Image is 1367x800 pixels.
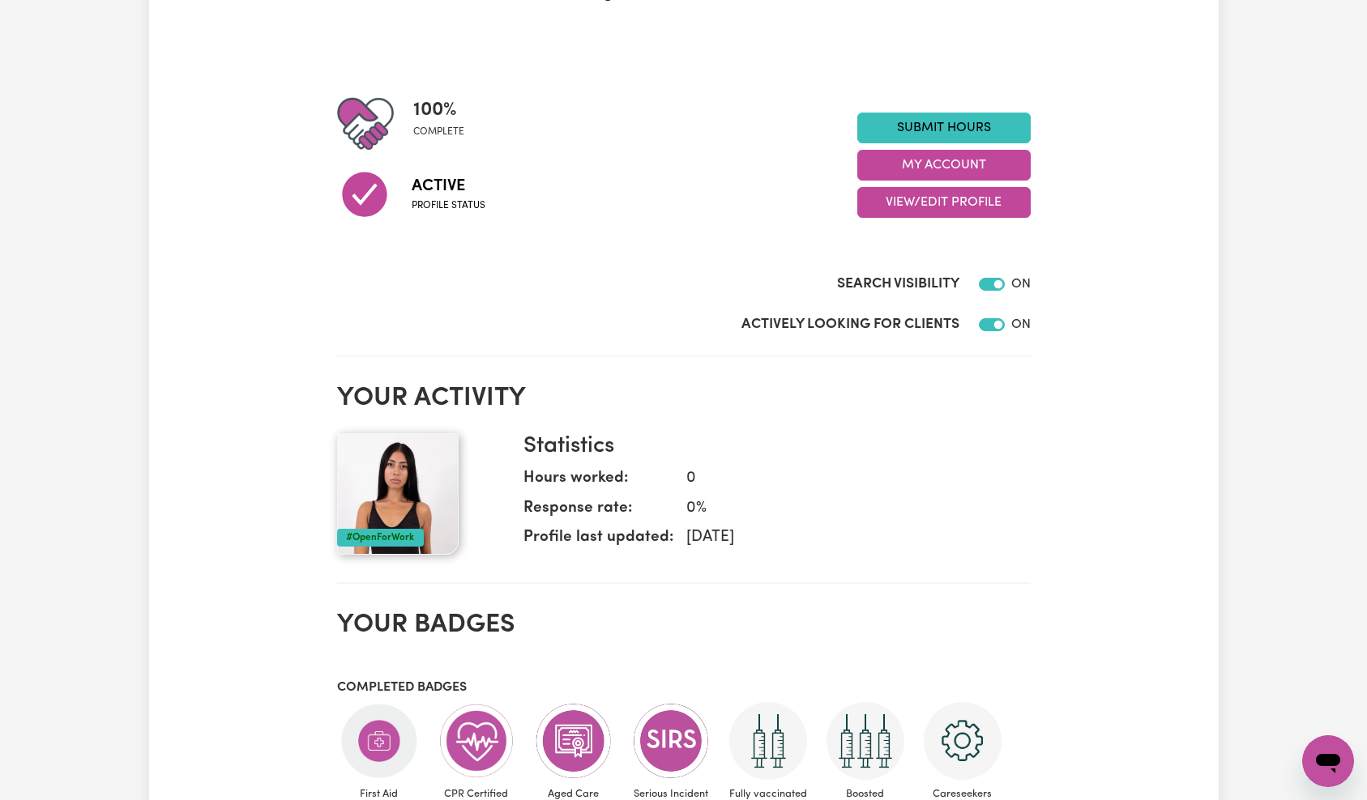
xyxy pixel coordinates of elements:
[523,467,673,497] dt: Hours worked:
[741,314,959,335] label: Actively Looking for Clients
[729,702,807,780] img: Care and support worker has received 2 doses of COVID-19 vaccine
[857,150,1031,181] button: My Account
[337,433,459,555] img: Your profile picture
[438,702,515,780] img: Care and support worker has completed CPR Certification
[337,610,1031,640] h2: Your badges
[1302,735,1354,787] iframe: Button to launch messaging window
[837,274,959,295] label: Search Visibility
[340,702,418,780] img: Care and support worker has completed First Aid Certification
[337,680,1031,696] h3: Completed badges
[924,702,1002,780] img: CS Academy: Careseekers Onboarding course completed
[337,383,1031,414] h2: Your activity
[857,113,1031,143] a: Submit Hours
[412,198,485,213] span: Profile status
[523,526,673,556] dt: Profile last updated:
[673,526,1018,550] dd: [DATE]
[1011,318,1031,331] span: ON
[413,96,464,125] span: 100 %
[413,125,464,139] span: complete
[535,702,613,780] img: CS Academy: Aged Care Quality Standards & Code of Conduct course completed
[523,433,1018,461] h3: Statistics
[673,467,1018,491] dd: 0
[827,702,904,780] img: Care and support worker has received booster dose of COVID-19 vaccination
[1011,278,1031,291] span: ON
[857,187,1031,218] button: View/Edit Profile
[632,702,710,780] img: CS Academy: Serious Incident Reporting Scheme course completed
[337,529,424,547] div: #OpenForWork
[412,174,485,198] span: Active
[673,497,1018,521] dd: 0 %
[413,96,477,152] div: Profile completeness: 100%
[523,497,673,527] dt: Response rate:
